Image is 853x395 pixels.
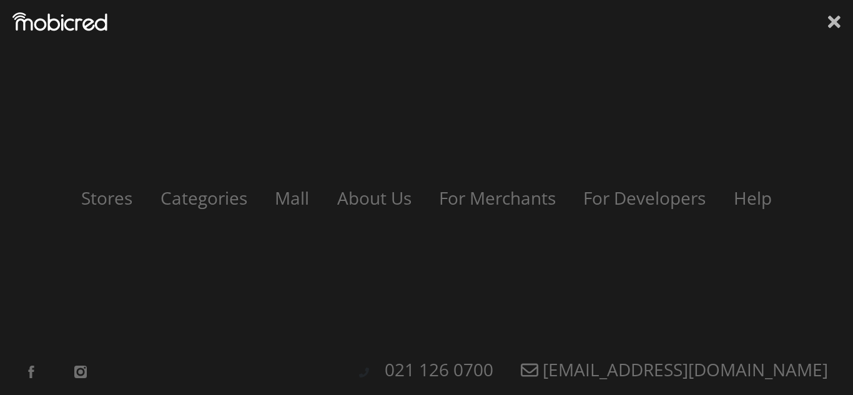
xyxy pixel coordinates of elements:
[262,186,322,210] a: Mall
[426,186,568,210] a: For Merchants
[12,12,107,31] img: Mobicred
[571,186,718,210] a: For Developers
[148,186,260,210] a: Categories
[721,186,784,210] a: Help
[372,358,506,381] a: 021 126 0700
[325,186,424,210] a: About Us
[69,186,145,210] a: Stores
[508,358,841,381] a: [EMAIL_ADDRESS][DOMAIN_NAME]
